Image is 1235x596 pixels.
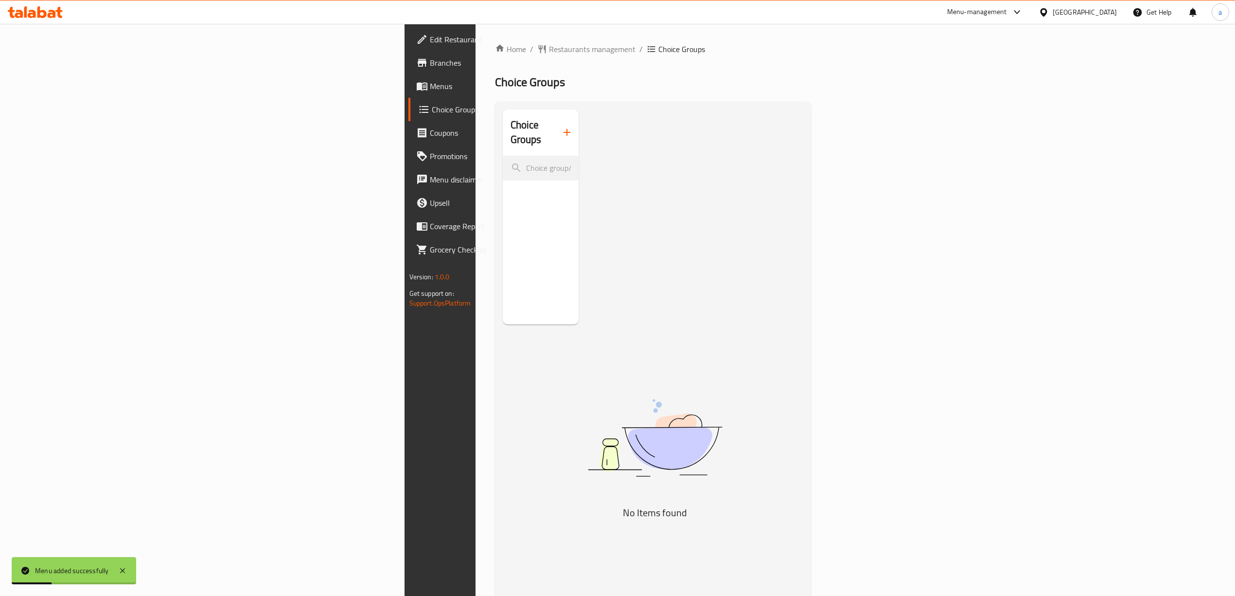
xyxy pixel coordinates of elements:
[533,373,776,502] img: dish.svg
[432,104,603,115] span: Choice Groups
[408,168,611,191] a: Menu disclaimer
[430,34,603,45] span: Edit Restaurant
[503,156,579,181] input: search
[430,80,603,92] span: Menus
[408,98,611,121] a: Choice Groups
[430,244,603,255] span: Grocery Checklist
[430,127,603,139] span: Coupons
[1218,7,1222,18] span: a
[435,271,450,283] span: 1.0.0
[408,74,611,98] a: Menus
[35,565,109,576] div: Menu added successfully
[409,297,471,309] a: Support.OpsPlatform
[408,51,611,74] a: Branches
[408,238,611,261] a: Grocery Checklist
[495,43,812,55] nav: breadcrumb
[409,271,433,283] span: Version:
[408,28,611,51] a: Edit Restaurant
[408,121,611,144] a: Coupons
[430,174,603,185] span: Menu disclaimer
[408,215,611,238] a: Coverage Report
[430,150,603,162] span: Promotions
[408,191,611,215] a: Upsell
[430,220,603,232] span: Coverage Report
[430,197,603,209] span: Upsell
[639,43,643,55] li: /
[430,57,603,69] span: Branches
[408,144,611,168] a: Promotions
[658,43,705,55] span: Choice Groups
[409,287,454,300] span: Get support on:
[947,6,1007,18] div: Menu-management
[1053,7,1117,18] div: [GEOGRAPHIC_DATA]
[533,505,776,521] h5: No Items found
